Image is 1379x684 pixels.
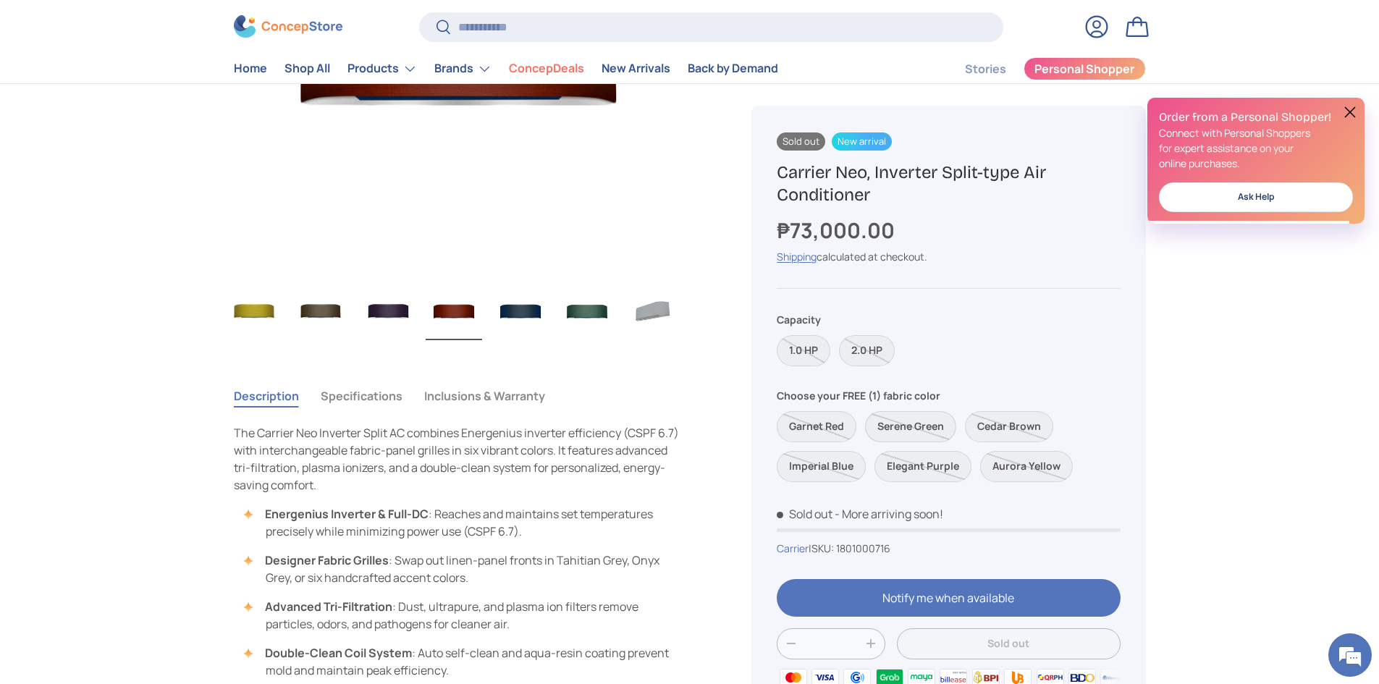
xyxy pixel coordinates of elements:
strong: Advanced Tri-Filtration [265,599,392,615]
label: Sold out [965,411,1053,442]
a: Home [234,55,267,83]
span: Sold out [777,132,825,151]
img: carrier-neo-aircon-with-fabric-panel-cover-light-gray-left-side-full-view-concepstore [625,282,682,340]
span: | [809,541,890,555]
a: ConcepDeals [509,55,584,83]
li: : Reaches and maintains set temperatures precisely while minimizing power use (CSPF 6.7). [248,505,683,540]
a: Shop All [284,55,330,83]
label: Sold out [874,451,971,482]
summary: Brands [426,54,500,83]
button: Specifications [321,379,402,413]
label: Sold out [777,451,866,482]
li: : Swap out linen-panel fronts in Tahitian Grey, Onyx Grey, or six handcrafted accent colors. [248,552,683,586]
li: : Dust, ultrapure, and plasma ion filters remove particles, odors, and pathogens for cleaner air. [248,598,683,633]
div: calculated at checkout. [777,250,1120,265]
img: carrier-neo-aircon-with-fabric-panel-cover-elegant-purple-full-view-concepstore [359,282,416,340]
a: New Arrivals [602,55,670,83]
span: Sold out [777,506,832,522]
legend: Choose your FREE (1) fabric color [777,388,940,403]
span: SKU: [811,541,834,555]
p: Connect with Personal Shoppers for expert assistance on your online purchases. [1159,125,1353,171]
a: Stories [965,55,1006,83]
button: Description [234,379,299,413]
label: Sold out [865,411,956,442]
h2: Order from a Personal Shopper! [1159,109,1353,125]
a: Carrier [777,541,809,555]
legend: Capacity [777,312,821,327]
li: : Auto self-clean and aqua-resin coating prevent mold and maintain peak efficiency. [248,644,683,679]
img: carrier-neo-inverter-with-garnet-red-fabric-cover-full-view-concepstore [426,282,482,340]
a: Back by Demand [688,55,778,83]
summary: Products [339,54,426,83]
label: Sold out [777,335,830,366]
img: carrier-neo-aircon-with-fabric-panel-cover-cedar-brown-full-view-concepstore [292,282,349,340]
p: - More arriving soon! [835,506,943,522]
label: Sold out [839,335,895,366]
img: carrier-neo-aircon-with-fabric-panel-cover-imperial-blue-full-view-concepstore [492,282,549,340]
a: Personal Shopper [1024,57,1146,80]
a: Shipping [777,250,817,264]
a: Ask Help [1159,182,1353,212]
h1: Carrier Neo, Inverter Split-type Air Conditioner [777,161,1120,206]
strong: Double-Clean Coil System [265,645,412,661]
img: carrier-neo-aircon-unit-with-fabric-panel-cover-serene-green-full-front-view-concepstore [559,282,615,340]
label: Sold out [980,451,1073,482]
span: The Carrier Neo Inverter Split AC combines Energenius inverter efficiency (CSPF 6.7) with interch... [234,425,679,493]
button: Inclusions & Warranty [424,379,545,413]
label: Sold out [777,411,856,442]
strong: ₱73,000.00 [777,216,898,245]
span: New arrival [832,132,892,151]
img: carrier-neo-inverter-with-aurora-yellow-fabric-cover-full-view-concepstore [226,282,282,340]
nav: Secondary [930,54,1146,83]
strong: Designer Fabric Grilles [265,552,389,568]
span: 1801000716 [836,541,890,555]
button: Sold out [897,628,1120,659]
strong: Energenius Inverter & Full-DC [265,506,429,522]
img: ConcepStore [234,16,342,38]
span: Personal Shopper [1034,64,1134,75]
nav: Primary [234,54,778,83]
